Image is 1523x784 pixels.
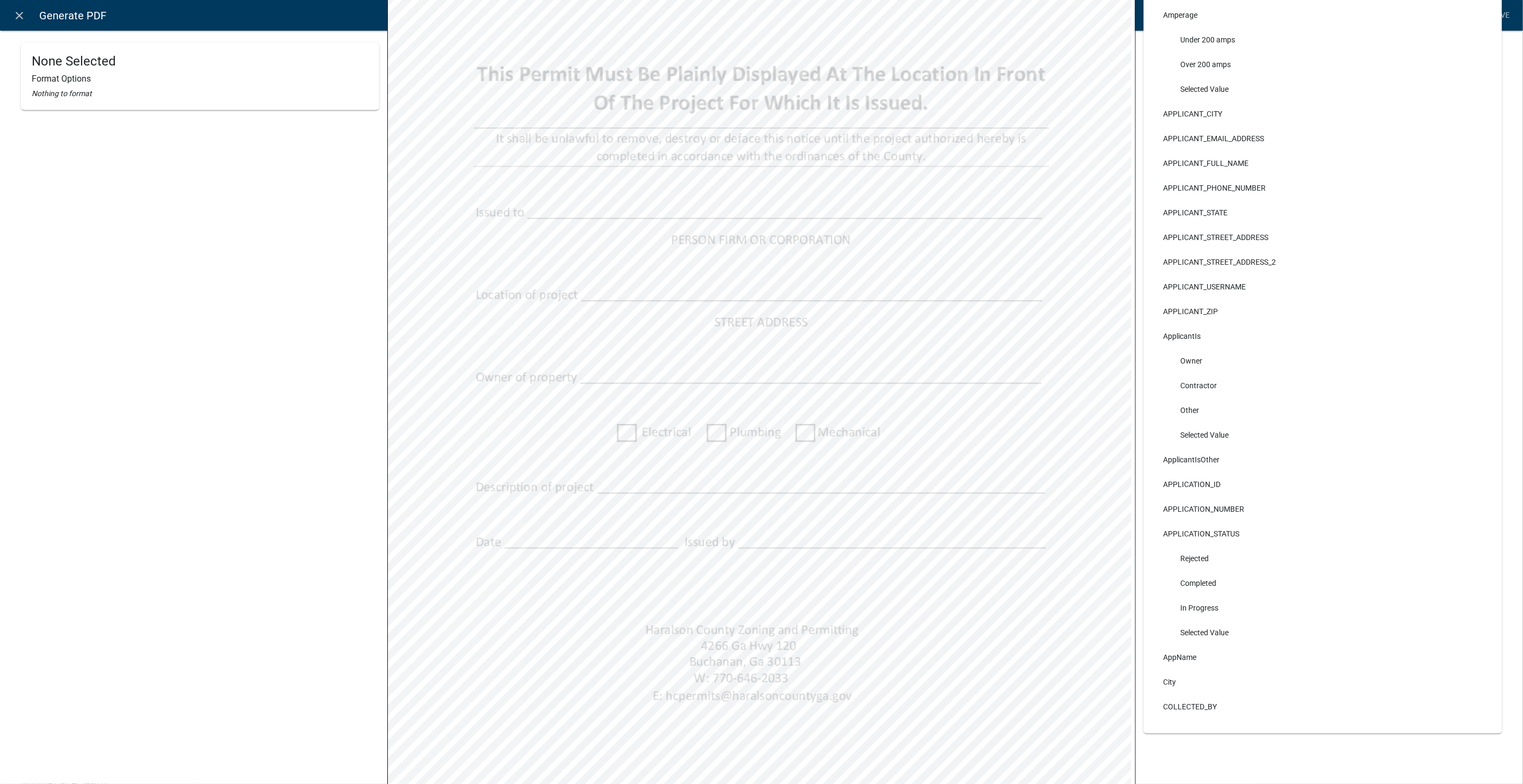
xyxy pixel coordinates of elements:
[1154,176,1491,200] li: APPLICANT_PHONE_NUMBER
[1154,299,1491,324] li: APPLICANT_ZIP
[1154,719,1491,744] li: ContinueOrNot
[1154,373,1491,398] li: Contractor
[32,89,92,98] i: Nothing to format
[1154,126,1491,151] li: APPLICANT_EMAIL_ADDRESS
[1154,398,1491,423] li: Other
[13,9,26,22] i: close
[1154,546,1491,571] li: Rejected
[1154,274,1491,299] li: APPLICANT_USERNAME
[1154,596,1491,620] li: In Progress
[1154,225,1491,250] li: APPLICANT_STREET_ADDRESS
[1154,27,1491,52] li: Under 200 amps
[1154,571,1491,596] li: Completed
[1154,472,1491,497] li: APPLICATION_ID
[1154,3,1491,27] li: Amperage
[1154,52,1491,77] li: Over 200 amps
[1154,349,1491,373] li: Owner
[1154,694,1491,719] li: COLLECTED_BY
[1154,200,1491,225] li: APPLICANT_STATE
[1154,101,1491,126] li: APPLICANT_CITY
[32,74,369,84] h6: Format Options
[1154,151,1491,176] li: APPLICANT_FULL_NAME
[1154,447,1491,472] li: ApplicantIsOther
[1154,670,1491,694] li: City
[1154,250,1491,274] li: APPLICANT_STREET_ADDRESS_2
[1154,497,1491,521] li: APPLICATION_NUMBER
[1154,423,1491,447] li: Selected Value
[1154,77,1491,101] li: Selected Value
[32,54,369,69] h4: None Selected
[1154,324,1491,349] li: ApplicantIs
[1154,521,1491,546] li: APPLICATION_STATUS
[39,5,106,26] span: Generate PDF
[1154,620,1491,645] li: Selected Value
[1154,645,1491,670] li: AppName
